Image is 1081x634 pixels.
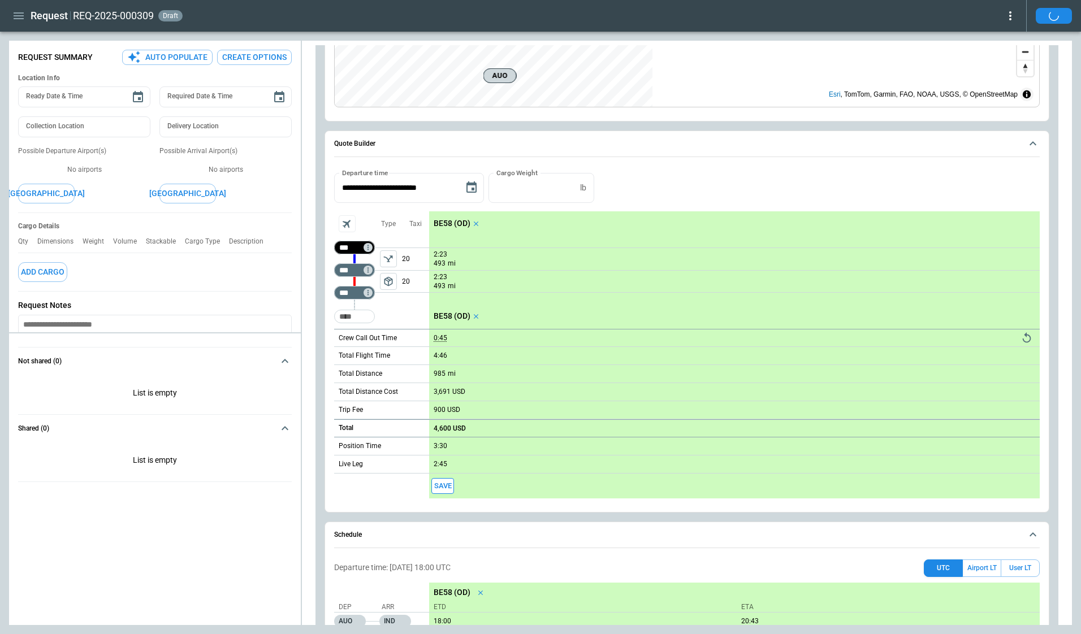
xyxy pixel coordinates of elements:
[409,219,422,229] p: Taxi
[434,334,447,342] p: 0:45
[1020,88,1034,101] summary: Toggle attribution
[37,237,83,246] p: Dimensions
[448,259,456,268] p: mi
[382,602,421,612] p: Arr
[18,184,75,203] button: [GEOGRAPHIC_DATA]
[342,168,388,177] label: Departure time
[434,273,447,281] p: 2:23
[434,281,446,291] p: 493
[829,89,1018,100] div: , TomTom, Garmin, FAO, NOAA, USGS, © OpenStreetMap
[122,50,213,65] button: Auto Populate
[18,358,62,365] h6: Not shared (0)
[963,559,1001,577] button: Airport LT
[434,442,447,450] p: 3:30
[434,351,447,360] p: 4:46
[383,276,394,287] span: package_2
[334,310,375,323] div: Too short
[1017,60,1034,76] button: Reset bearing to north
[339,405,363,415] p: Trip Fee
[18,146,150,156] p: Possible Departure Airport(s)
[448,369,456,379] p: mi
[18,262,67,282] button: Add Cargo
[431,478,454,494] span: Save this aircraft quote and copy details to clipboard
[73,9,154,23] h2: REQ-2025-000309
[18,375,292,414] p: List is empty
[434,370,446,378] p: 985
[431,478,454,494] button: Save
[434,219,470,228] p: BE58 (OD)
[434,602,732,612] p: ETD
[496,168,538,177] label: Cargo Weight
[334,563,451,572] p: Departure time: [DATE] 18:00 UTC
[159,184,216,203] button: [GEOGRAPHIC_DATA]
[185,237,229,246] p: Cargo Type
[1001,559,1040,577] button: User LT
[18,425,49,432] h6: Shared (0)
[217,50,292,65] button: Create Options
[339,424,353,432] h6: Total
[339,351,390,361] p: Total Flight Time
[402,271,429,292] p: 20
[580,183,586,193] p: lb
[229,237,273,246] p: Description
[1018,329,1035,346] button: Reset
[434,259,446,268] p: 493
[380,273,397,290] button: left aligned
[18,237,37,246] p: Qty
[18,165,150,175] p: No airports
[339,215,356,232] span: Aircraft selection
[159,146,292,156] p: Possible Arrival Airport(s)
[334,173,1040,498] div: Quote Builder
[737,602,1035,612] p: ETA
[434,460,447,468] p: 2:45
[460,176,483,199] button: Choose date, selected date is Sep 25, 2025
[18,53,93,62] p: Request Summary
[380,250,397,267] button: left aligned
[339,602,378,612] p: Dep
[146,237,185,246] p: Stackable
[339,333,397,343] p: Crew Call Out Time
[381,219,396,229] p: Type
[380,250,397,267] span: Type of sector
[434,424,466,433] p: 4,600 USD
[737,617,1040,626] p: 09/25/2025
[18,442,292,481] p: List is empty
[268,86,291,108] button: Choose date
[380,273,397,290] span: Type of sector
[18,442,292,481] div: Not shared (0)
[434,311,470,321] p: BE58 (OD)
[339,369,382,379] p: Total Distance
[334,140,375,147] h6: Quote Builder
[31,9,68,23] h1: Request
[339,387,398,397] p: Total Distance Cost
[159,165,292,175] p: No airports
[161,12,180,20] span: draft
[924,559,963,577] button: UTC
[18,348,292,375] button: Not shared (0)
[434,588,470,597] p: BE58 (OD)
[339,459,363,469] p: Live Leg
[448,281,456,291] p: mi
[18,375,292,414] div: Not shared (0)
[429,211,1040,498] div: scrollable content
[379,615,411,628] p: IND
[334,522,1040,548] button: Schedule
[488,70,512,81] span: AUO
[18,222,292,231] h6: Cargo Details
[113,237,146,246] p: Volume
[434,388,465,396] p: 3,691 USD
[429,617,732,626] p: 09/25/2025
[339,441,381,451] p: Position Time
[434,250,447,259] p: 2:23
[127,86,149,108] button: Choose date
[334,531,362,539] h6: Schedule
[334,131,1040,157] button: Quote Builder
[83,237,113,246] p: Weight
[334,263,375,277] div: Too short
[334,241,375,254] div: Not found
[18,415,292,442] button: Shared (0)
[402,248,429,270] p: 20
[1017,44,1034,60] button: Zoom out
[829,90,841,98] a: Esri
[334,286,375,299] div: Too short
